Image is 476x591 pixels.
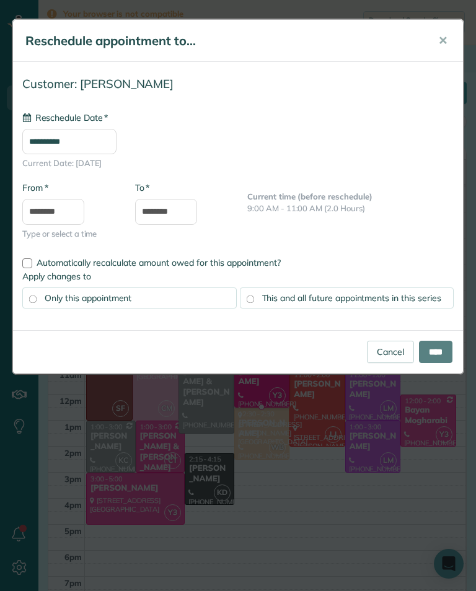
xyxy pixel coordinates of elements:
label: Apply changes to [22,270,454,282]
span: Automatically recalculate amount owed for this appointment? [37,257,281,268]
span: ✕ [438,33,447,48]
h4: Customer: [PERSON_NAME] [22,77,454,90]
input: Only this appointment [29,295,37,303]
span: Only this appointment [45,292,131,304]
span: This and all future appointments in this series [262,292,441,304]
span: Current Date: [DATE] [22,157,454,169]
label: To [135,182,149,194]
span: Type or select a time [22,228,116,240]
label: Reschedule Date [22,112,108,124]
label: From [22,182,48,194]
input: This and all future appointments in this series [246,295,254,303]
p: 9:00 AM - 11:00 AM (2.0 Hours) [247,203,454,214]
h5: Reschedule appointment to... [25,32,421,50]
a: Cancel [367,341,414,363]
b: Current time (before reschedule) [247,191,372,201]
